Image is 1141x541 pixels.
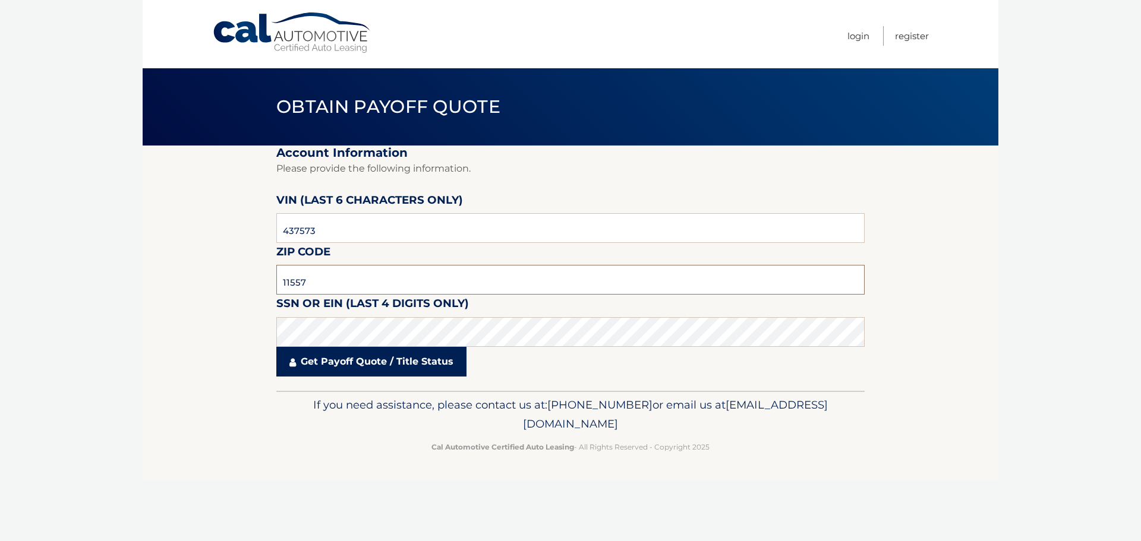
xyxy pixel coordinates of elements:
[276,160,865,177] p: Please provide the following information.
[847,26,869,46] a: Login
[276,145,865,160] h2: Account Information
[284,441,857,453] p: - All Rights Reserved - Copyright 2025
[276,347,467,377] a: Get Payoff Quote / Title Status
[431,442,574,451] strong: Cal Automotive Certified Auto Leasing
[547,398,653,412] span: [PHONE_NUMBER]
[276,243,330,265] label: Zip Code
[276,96,500,118] span: Obtain Payoff Quote
[276,295,469,317] label: SSN or EIN (last 4 digits only)
[284,396,857,434] p: If you need assistance, please contact us at: or email us at
[895,26,929,46] a: Register
[212,12,373,54] a: Cal Automotive
[276,191,463,213] label: VIN (last 6 characters only)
